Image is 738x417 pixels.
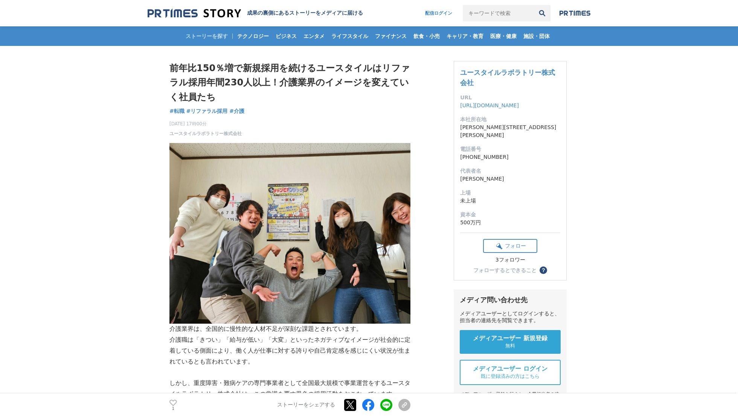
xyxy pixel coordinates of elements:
span: ライフスタイル [328,33,371,40]
span: 既に登録済みの方はこちら [481,373,540,380]
a: ファイナンス [372,26,410,46]
span: 施設・団体 [520,33,553,40]
a: ユースタイルラボラトリー株式会社 [460,68,555,87]
dd: [PHONE_NUMBER] [460,153,560,161]
a: #リファラル採用 [186,107,228,115]
a: メディアユーザー ログイン 既に登録済みの方はこちら [460,360,561,385]
span: #介護 [229,108,244,114]
img: 成果の裏側にあるストーリーをメディアに届ける [148,8,241,18]
div: 3フォロワー [483,257,537,263]
h2: 成果の裏側にあるストーリーをメディアに届ける [247,10,363,17]
dt: 上場 [460,189,560,197]
a: #転職 [169,107,184,115]
span: キャリア・教育 [444,33,486,40]
a: エンタメ [300,26,328,46]
dd: 500万円 [460,219,560,227]
div: メディア問い合わせ先 [460,295,561,304]
span: メディアユーザー 新規登録 [473,335,547,342]
p: 介護業界は、全国的に慢性的な人材不足が深刻な課題とされています。 [169,143,410,335]
dt: 代表者名 [460,167,560,175]
dt: URL [460,94,560,102]
img: thumbnail_63ffd4c0-45a8-11f0-b5b3-4d55284bf48c.jpg [169,143,410,324]
a: 配信ログイン [418,5,460,21]
a: キャリア・教育 [444,26,486,46]
span: #リファラル採用 [186,108,228,114]
h1: 前年比150％増で新規採用を続けるユースタイルはリファラル採用年間230人以上！介護業界のイメージを変えていく社員たち [169,61,410,104]
span: #転職 [169,108,184,114]
input: キーワードで検索 [463,5,534,21]
img: prtimes [560,10,590,16]
span: ビジネス [273,33,300,40]
a: テクノロジー [234,26,272,46]
dd: 未上場 [460,197,560,205]
dt: 電話番号 [460,145,560,153]
span: メディアユーザー ログイン [473,365,547,373]
dt: 資本金 [460,211,560,219]
a: ユースタイルラボラトリー株式会社 [169,130,242,137]
span: [DATE] 17時00分 [169,120,242,127]
span: ファイナンス [372,33,410,40]
span: テクノロジー [234,33,272,40]
button: フォロー [483,239,537,253]
dd: [PERSON_NAME] [460,175,560,183]
p: 1 [169,407,177,411]
a: 飲食・小売 [410,26,443,46]
a: 施設・団体 [520,26,553,46]
span: 飲食・小売 [410,33,443,40]
span: 医療・健康 [487,33,520,40]
a: メディアユーザー 新規登録 無料 [460,330,561,354]
a: [URL][DOMAIN_NAME] [460,102,519,108]
a: #介護 [229,107,244,115]
a: ライフスタイル [328,26,371,46]
span: ？ [541,268,546,273]
p: しかし、重度障害・難病ケアの専門事業者として全国最大規模で事業運営をするユースタイルラボラトリー株式会社は、この常識を覆す異色の採用活動をおこなっています。 [169,378,410,400]
span: エンタメ [300,33,328,40]
button: ？ [540,266,547,274]
button: 検索 [534,5,550,21]
dt: 本社所在地 [460,116,560,123]
div: メディアユーザーとしてログインすると、担当者の連絡先を閲覧できます。 [460,310,561,324]
p: ストーリーをシェアする [277,402,335,409]
p: 介護職は「きつい」「給与が低い」「大変」といったネガティブなイメージが社会的に定着している側面により、働く人が仕事に対する誇りや自己肯定感を感じにくい状況が生まれているとも言われています。 [169,335,410,367]
dd: [PERSON_NAME][STREET_ADDRESS][PERSON_NAME] [460,123,560,139]
a: 成果の裏側にあるストーリーをメディアに届ける 成果の裏側にあるストーリーをメディアに届ける [148,8,363,18]
div: フォローするとできること [473,268,537,273]
a: 医療・健康 [487,26,520,46]
span: 無料 [505,342,515,349]
a: ビジネス [273,26,300,46]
